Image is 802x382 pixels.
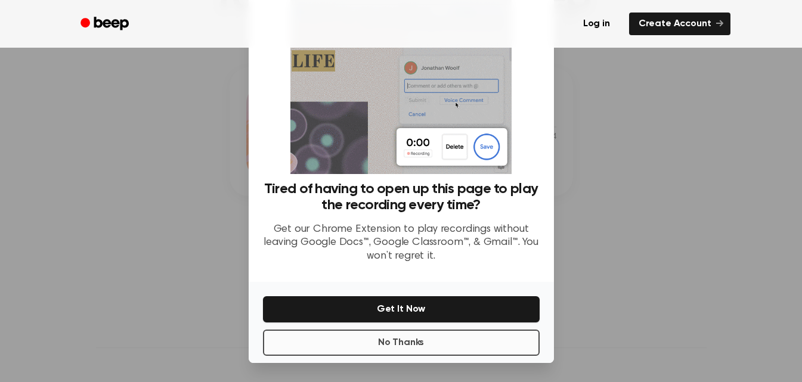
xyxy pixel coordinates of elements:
a: Create Account [629,13,730,35]
h3: Tired of having to open up this page to play the recording every time? [263,181,540,213]
a: Beep [72,13,140,36]
p: Get our Chrome Extension to play recordings without leaving Google Docs™, Google Classroom™, & Gm... [263,223,540,263]
a: Log in [571,10,622,38]
button: No Thanks [263,330,540,356]
button: Get It Now [263,296,540,322]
